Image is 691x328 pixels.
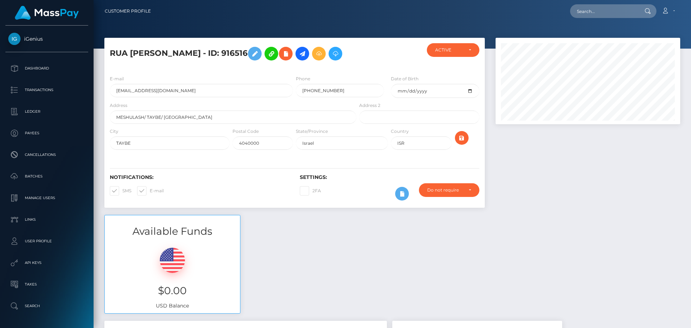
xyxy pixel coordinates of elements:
[110,284,235,298] h3: $0.00
[110,76,124,82] label: E-mail
[5,36,88,42] span: iGenius
[300,174,479,180] h6: Settings:
[5,254,88,272] a: API Keys
[295,47,309,60] a: Initiate Payout
[160,248,185,273] img: USD.png
[8,149,85,160] p: Cancellations
[105,4,151,19] a: Customer Profile
[391,128,409,135] label: Country
[137,186,164,196] label: E-mail
[8,214,85,225] p: Links
[8,106,85,117] p: Ledger
[391,76,419,82] label: Date of Birth
[8,279,85,290] p: Taxes
[5,103,88,121] a: Ledger
[8,301,85,311] p: Search
[105,224,240,238] h3: Available Funds
[110,174,289,180] h6: Notifications:
[300,186,321,196] label: 2FA
[5,297,88,315] a: Search
[8,33,21,45] img: iGenius
[5,146,88,164] a: Cancellations
[105,239,240,313] div: USD Balance
[8,257,85,268] p: API Keys
[110,43,352,64] h5: RUA [PERSON_NAME] - ID: 916516
[296,128,328,135] label: State/Province
[5,167,88,185] a: Batches
[5,189,88,207] a: Manage Users
[110,128,118,135] label: City
[110,102,127,109] label: Address
[296,76,310,82] label: Phone
[359,102,380,109] label: Address 2
[5,81,88,99] a: Transactions
[427,43,479,57] button: ACTIVE
[419,183,479,197] button: Do not require
[232,128,259,135] label: Postal Code
[5,124,88,142] a: Payees
[8,171,85,182] p: Batches
[8,85,85,95] p: Transactions
[110,186,131,196] label: SMS
[427,187,463,193] div: Do not require
[5,275,88,293] a: Taxes
[5,211,88,229] a: Links
[570,4,638,18] input: Search...
[435,47,463,53] div: ACTIVE
[5,59,88,77] a: Dashboard
[8,128,85,139] p: Payees
[5,232,88,250] a: User Profile
[15,6,79,20] img: MassPay Logo
[8,63,85,74] p: Dashboard
[8,236,85,247] p: User Profile
[8,193,85,203] p: Manage Users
